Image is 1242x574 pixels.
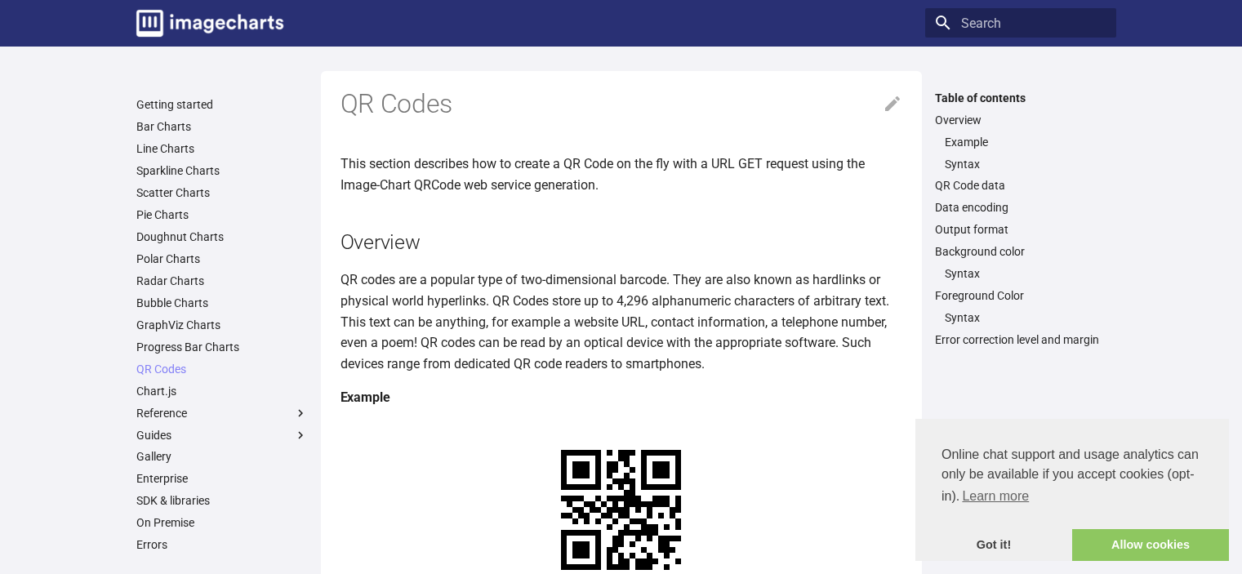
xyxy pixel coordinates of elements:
a: Getting started [136,97,308,112]
a: dismiss cookie message [915,529,1072,562]
a: Image-Charts documentation [130,3,290,43]
nav: Foreground Color [935,310,1106,325]
a: Doughnut Charts [136,229,308,244]
a: learn more about cookies [959,484,1031,509]
a: Scatter Charts [136,185,308,200]
a: SDK & libraries [136,493,308,508]
span: Online chat support and usage analytics can only be available if you accept cookies (opt-in). [942,445,1203,509]
label: Reference [136,406,308,420]
a: Polar Charts [136,251,308,266]
a: Output format [935,222,1106,237]
a: Background color [935,244,1106,259]
a: Gallery [136,449,308,464]
label: Table of contents [925,91,1116,105]
p: This section describes how to create a QR Code on the fly with a URL GET request using the Image-... [341,154,902,195]
nav: Background color [935,266,1106,281]
a: GraphViz Charts [136,318,308,332]
a: On Premise [136,515,308,530]
a: Progress Bar Charts [136,340,308,354]
a: Enterprise [136,471,308,486]
a: Error correction level and margin [935,332,1106,347]
h2: Overview [341,228,902,256]
nav: Overview [935,135,1106,171]
a: Errors [136,537,308,552]
a: Chart.js [136,384,308,398]
a: Radar Charts [136,274,308,288]
a: Bar Charts [136,119,308,134]
a: Bubble Charts [136,296,308,310]
a: QR Code data [935,178,1106,193]
nav: Table of contents [925,91,1116,348]
a: Syntax [945,157,1106,171]
a: Pie Charts [136,207,308,222]
a: allow cookies [1072,529,1229,562]
div: cookieconsent [915,419,1229,561]
a: Foreground Color [935,288,1106,303]
a: Overview [935,113,1106,127]
p: QR codes are a popular type of two-dimensional barcode. They are also known as hardlinks or physi... [341,269,902,374]
a: Sparkline Charts [136,163,308,178]
label: Guides [136,428,308,443]
a: Line Charts [136,141,308,156]
h1: QR Codes [341,87,902,122]
a: Data encoding [935,200,1106,215]
input: Search [925,8,1116,38]
img: logo [136,10,283,37]
h4: Example [341,387,902,408]
a: Syntax [945,266,1106,281]
a: QR Codes [136,362,308,376]
a: Syntax [945,310,1106,325]
a: Example [945,135,1106,149]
